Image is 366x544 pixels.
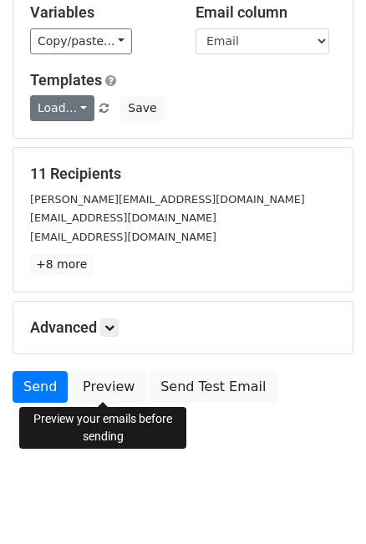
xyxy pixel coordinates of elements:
[282,464,366,544] iframe: Chat Widget
[30,95,94,121] a: Load...
[196,3,336,22] h5: Email column
[30,211,216,224] small: [EMAIL_ADDRESS][DOMAIN_NAME]
[30,28,132,54] a: Copy/paste...
[30,254,93,275] a: +8 more
[30,231,216,243] small: [EMAIL_ADDRESS][DOMAIN_NAME]
[30,193,305,206] small: [PERSON_NAME][EMAIL_ADDRESS][DOMAIN_NAME]
[19,407,186,449] div: Preview your emails before sending
[120,95,164,121] button: Save
[150,371,277,403] a: Send Test Email
[30,165,336,183] h5: 11 Recipients
[30,318,336,337] h5: Advanced
[30,3,170,22] h5: Variables
[72,371,145,403] a: Preview
[13,371,68,403] a: Send
[30,71,102,89] a: Templates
